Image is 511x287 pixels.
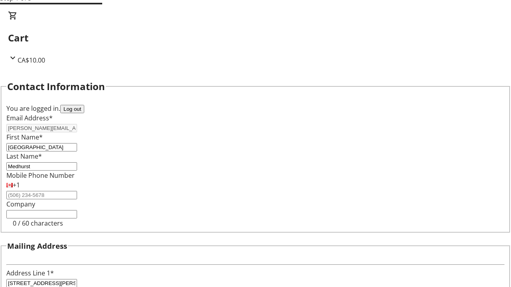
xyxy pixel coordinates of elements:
[6,171,75,180] label: Mobile Phone Number
[8,11,503,65] div: CartCA$10.00
[13,219,63,228] tr-character-limit: 0 / 60 characters
[6,152,42,161] label: Last Name*
[6,133,43,142] label: First Name*
[6,114,53,122] label: Email Address*
[6,200,35,208] label: Company
[6,269,54,277] label: Address Line 1*
[6,104,505,113] div: You are logged in.
[18,56,45,65] span: CA$10.00
[6,191,77,199] input: (506) 234-5678
[7,79,105,94] h2: Contact Information
[7,240,67,252] h3: Mailing Address
[8,31,503,45] h2: Cart
[60,105,84,113] button: Log out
